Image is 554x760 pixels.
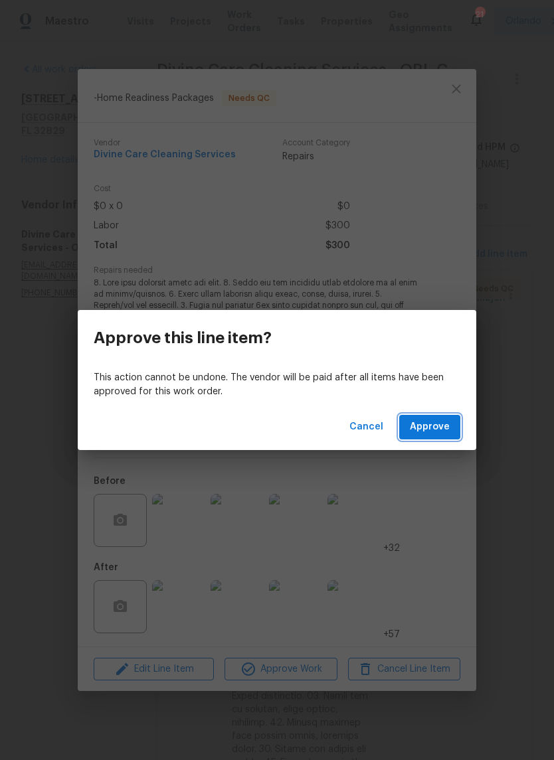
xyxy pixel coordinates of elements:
[399,415,460,439] button: Approve
[410,419,450,435] span: Approve
[94,329,272,347] h3: Approve this line item?
[349,419,383,435] span: Cancel
[344,415,389,439] button: Cancel
[94,371,460,399] p: This action cannot be undone. The vendor will be paid after all items have been approved for this...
